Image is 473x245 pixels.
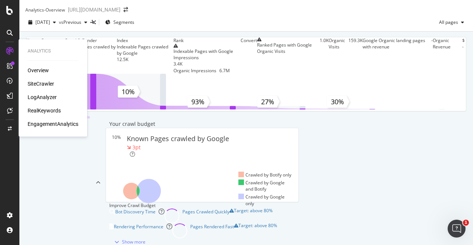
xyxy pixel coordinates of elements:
div: [URL][DOMAIN_NAME] [68,6,120,13]
a: EngagementAnalytics [28,120,78,128]
div: 1.0K [320,37,329,74]
text: 27% [261,97,274,106]
span: Previous [63,19,81,25]
div: Organic Visits [329,37,345,74]
span: 2025 Aug. 9th [35,19,50,25]
div: 3pt [132,144,141,151]
div: Indexable Pages crawled by Google [117,44,174,56]
button: Segments [102,16,137,28]
button: All pages [439,16,467,28]
div: Pages Rendered Fast [190,223,234,238]
span: Target: above 80% [238,222,277,229]
text: 93% [191,97,204,106]
div: Crawl & Render [65,37,97,44]
text: 10% [122,87,135,96]
div: - [431,37,433,74]
div: Crawled by Google only [238,194,292,206]
text: 30% [331,97,344,106]
div: 13.4K [65,56,117,63]
a: RealKeywords [28,107,61,114]
div: Convert [241,37,257,44]
div: Index [117,37,128,44]
div: arrow-right-arrow-left [123,7,128,12]
div: Improve Crawl Budget [109,202,295,209]
iframe: Intercom live chat [448,220,466,238]
span: Segments [113,19,134,25]
div: Analytics [28,48,78,54]
div: Rank [173,37,184,44]
div: Google Organic landing pages with revenue [363,37,431,50]
div: Analytics - Overview [25,7,65,13]
div: Your crawl budget [109,120,155,128]
div: 159.3K [348,37,363,74]
div: Known Pages crawled by Google [65,44,117,56]
div: Organic Impressions [173,67,216,74]
div: $ - [462,37,466,74]
a: SiteCrawler [28,80,54,87]
div: Crawled by Google and Botify [238,179,292,192]
div: Known Pages crawled by Google [127,134,229,144]
a: Rendering PerformancePages Rendered Fastwarning label [109,223,295,238]
div: Show more [122,239,145,245]
div: 6.7M [219,67,230,74]
div: 10% [112,134,127,157]
div: Indexable Pages with Google Impressions [173,48,240,61]
div: Rendering Performance [114,223,163,230]
a: LogAnalyzer [28,93,57,101]
span: All pages [439,19,458,25]
div: Organic Revenue [433,37,459,74]
span: 1 [463,220,469,226]
div: Known Pages [26,37,54,44]
div: warning label [234,223,277,238]
a: Overview [28,67,49,74]
div: Crawled by Botify only [238,172,292,178]
div: 12.5K [117,56,174,63]
a: Bot Discovery TimePages Crawled Quicklywarning label [109,209,295,223]
button: [DATE] [25,16,59,28]
div: 3.4K [173,61,240,67]
span: vs [59,19,63,25]
div: Ranked Pages with Google Organic Visits [257,42,320,54]
button: Previous [63,16,90,28]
